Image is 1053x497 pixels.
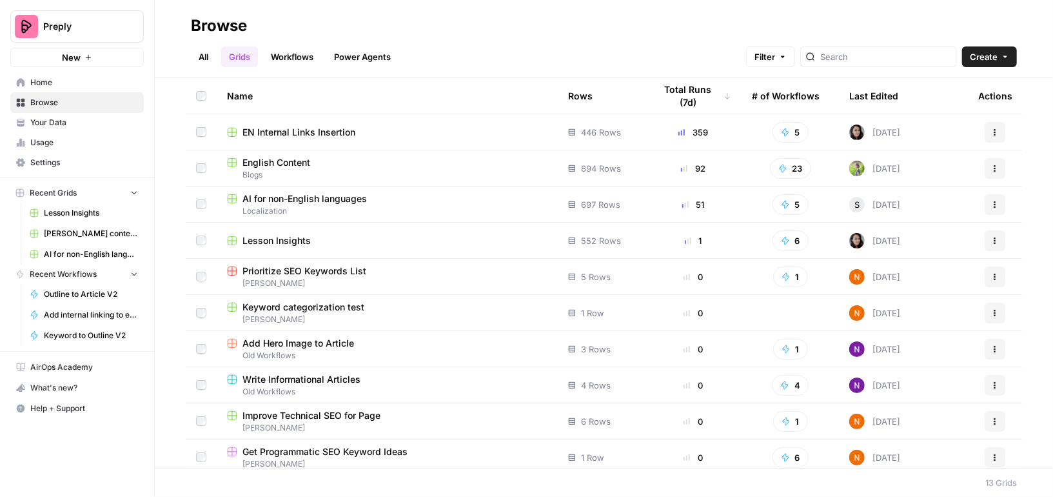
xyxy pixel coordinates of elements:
[227,169,547,181] span: Blogs
[773,194,809,215] button: 5
[849,233,865,249] img: 0od0somutai3rosqwdkhgswflu93
[30,361,138,373] span: AirOps Academy
[849,269,865,285] img: c37vr20y5fudypip844bb0rvyfb7
[849,233,900,249] div: [DATE]
[44,207,138,219] span: Lesson Insights
[581,379,611,392] span: 4 Rows
[242,409,380,422] span: Improve Technical SEO for Page
[62,51,81,64] span: New
[10,265,144,284] button: Recent Workflows
[30,403,138,414] span: Help + Support
[24,325,144,346] a: Keyword to Outline V2
[773,267,808,287] button: 1
[30,117,138,128] span: Your Data
[227,78,547,114] div: Name
[242,265,366,278] span: Prioritize SEO Keywords List
[10,48,144,67] button: New
[655,162,731,175] div: 92
[655,307,731,319] div: 0
[754,50,775,63] span: Filter
[44,330,138,341] span: Keyword to Outline V2
[44,289,138,300] span: Outline to Article V2
[849,378,900,393] div: [DATE]
[227,350,547,361] span: Old Workflows
[242,156,310,169] span: English Content
[242,445,408,458] span: Get Programmatic SEO Keyword Ideas
[242,301,364,314] span: Keyword categorization test
[227,445,547,470] a: Get Programmatic SEO Keyword Ideas[PERSON_NAME]
[10,72,144,93] a: Home
[227,422,547,434] span: [PERSON_NAME]
[30,157,138,168] span: Settings
[581,343,611,356] span: 3 Rows
[10,378,144,398] button: What's new?
[326,46,399,67] a: Power Agents
[242,234,311,247] span: Lesson Insights
[43,20,121,33] span: Preply
[581,234,621,247] span: 552 Rows
[10,10,144,43] button: Workspace: Preply
[772,375,809,396] button: 4
[568,78,593,114] div: Rows
[849,414,900,429] div: [DATE]
[773,447,809,468] button: 6
[10,132,144,153] a: Usage
[655,126,731,139] div: 359
[773,411,808,432] button: 1
[191,15,247,36] div: Browse
[985,476,1017,489] div: 13 Grids
[10,152,144,173] a: Settings
[227,337,547,361] a: Add Hero Image to ArticleOld Workflows
[227,373,547,398] a: Write Informational ArticlesOld Workflows
[849,161,900,176] div: [DATE]
[30,269,97,280] span: Recent Workflows
[978,78,1012,114] div: Actions
[655,198,731,211] div: 51
[849,341,865,357] img: kedmmdess6i2jj5txyq6cw0yj4oc
[227,126,547,139] a: EN Internal Links Insertion
[849,269,900,285] div: [DATE]
[242,126,355,139] span: EN Internal Links Insertion
[655,234,731,247] div: 1
[773,122,809,143] button: 5
[242,337,354,350] span: Add Hero Image to Article
[227,156,547,181] a: English ContentBlogs
[227,301,547,325] a: Keyword categorization test[PERSON_NAME]
[581,451,604,464] span: 1 Row
[227,386,547,398] span: Old Workflows
[44,228,138,239] span: [PERSON_NAME] content interlinking test - new content
[10,398,144,419] button: Help + Support
[746,46,795,67] button: Filter
[849,341,900,357] div: [DATE]
[227,314,547,325] span: [PERSON_NAME]
[581,198,620,211] span: 697 Rows
[191,46,216,67] a: All
[773,230,809,251] button: 6
[24,305,144,325] a: Add internal linking to existing articles
[849,450,865,465] img: c37vr20y5fudypip844bb0rvyfb7
[227,278,547,289] span: [PERSON_NAME]
[24,244,144,265] a: AI for non-English languages
[227,205,547,217] span: Localization
[581,162,621,175] span: 894 Rows
[849,78,898,114] div: Last Edited
[44,249,138,260] span: AI for non-English languages
[24,284,144,305] a: Outline to Article V2
[820,50,951,63] input: Search
[655,379,731,392] div: 0
[849,197,900,212] div: [DATE]
[849,450,900,465] div: [DATE]
[770,158,811,179] button: 23
[30,97,138,108] span: Browse
[581,415,611,428] span: 6 Rows
[227,265,547,289] a: Prioritize SEO Keywords List[PERSON_NAME]
[24,203,144,223] a: Lesson Insights
[227,192,547,217] a: AI for non-English languagesLocalization
[10,112,144,133] a: Your Data
[10,183,144,203] button: Recent Grids
[221,46,258,67] a: Grids
[655,343,731,356] div: 0
[581,307,604,319] span: 1 Row
[752,78,820,114] div: # of Workflows
[849,305,900,321] div: [DATE]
